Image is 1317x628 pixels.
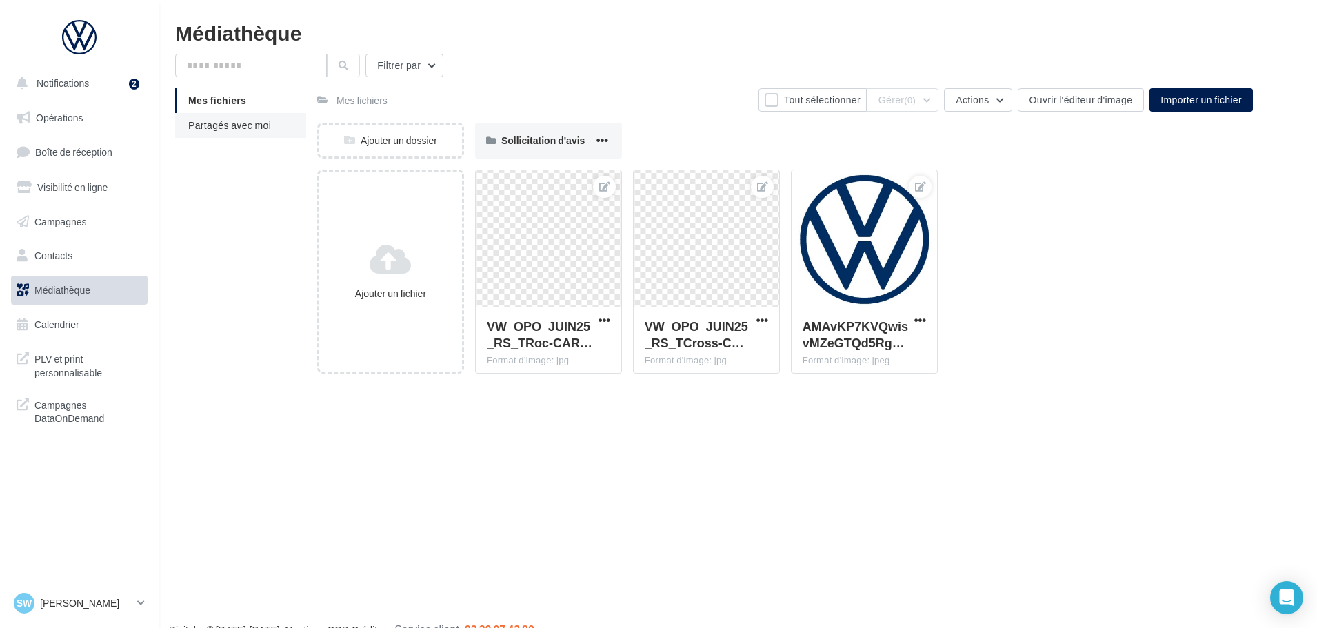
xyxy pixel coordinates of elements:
div: Format d'image: jpeg [803,354,926,367]
a: Campagnes DataOnDemand [8,390,150,431]
span: Notifications [37,77,89,89]
button: Tout sélectionner [758,88,867,112]
span: Calendrier [34,318,79,330]
span: Campagnes DataOnDemand [34,396,142,425]
span: Médiathèque [34,284,90,296]
a: Boîte de réception [8,137,150,167]
div: Mes fichiers [336,94,388,108]
a: Médiathèque [8,276,150,305]
div: Ajouter un fichier [325,287,456,301]
a: Opérations [8,103,150,132]
div: Format d'image: jpg [487,354,610,367]
button: Actions [944,88,1012,112]
span: Importer un fichier [1160,94,1242,105]
button: Gérer(0) [867,88,938,112]
button: Importer un fichier [1149,88,1253,112]
span: VW_OPO_JUIN25_RS_TCross-CARRE [645,318,748,350]
span: (0) [904,94,916,105]
a: Calendrier [8,310,150,339]
span: Campagnes [34,215,87,227]
div: Open Intercom Messenger [1270,581,1303,614]
button: Filtrer par [365,54,443,77]
span: AMAvKP7KVQwisvMZeGTQd5RgUlrIbThAKCB5lvT5DL0rLk-AdjSAMc9eQFrKb5X6ENhyy0kW9vnWW0x0pw=s0 [803,318,908,350]
span: SW [17,596,32,610]
div: Médiathèque [175,22,1300,43]
span: Sollicitation d'avis [501,134,585,146]
span: Visibilité en ligne [37,181,108,193]
span: VW_OPO_JUIN25_RS_TRoc-CARRE [487,318,592,350]
a: Visibilité en ligne [8,173,150,202]
span: Actions [956,94,989,105]
div: Ajouter un dossier [319,134,462,148]
span: PLV et print personnalisable [34,350,142,379]
p: [PERSON_NAME] [40,596,132,610]
a: SW [PERSON_NAME] [11,590,148,616]
span: Partagés avec moi [188,119,271,131]
span: Boîte de réception [35,146,112,158]
a: Contacts [8,241,150,270]
div: Format d'image: jpg [645,354,768,367]
button: Notifications 2 [8,69,145,98]
a: PLV et print personnalisable [8,344,150,385]
div: 2 [129,79,139,90]
span: Mes fichiers [188,94,246,106]
span: Opérations [36,112,83,123]
button: Ouvrir l'éditeur d'image [1018,88,1145,112]
a: Campagnes [8,207,150,236]
span: Contacts [34,250,72,261]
